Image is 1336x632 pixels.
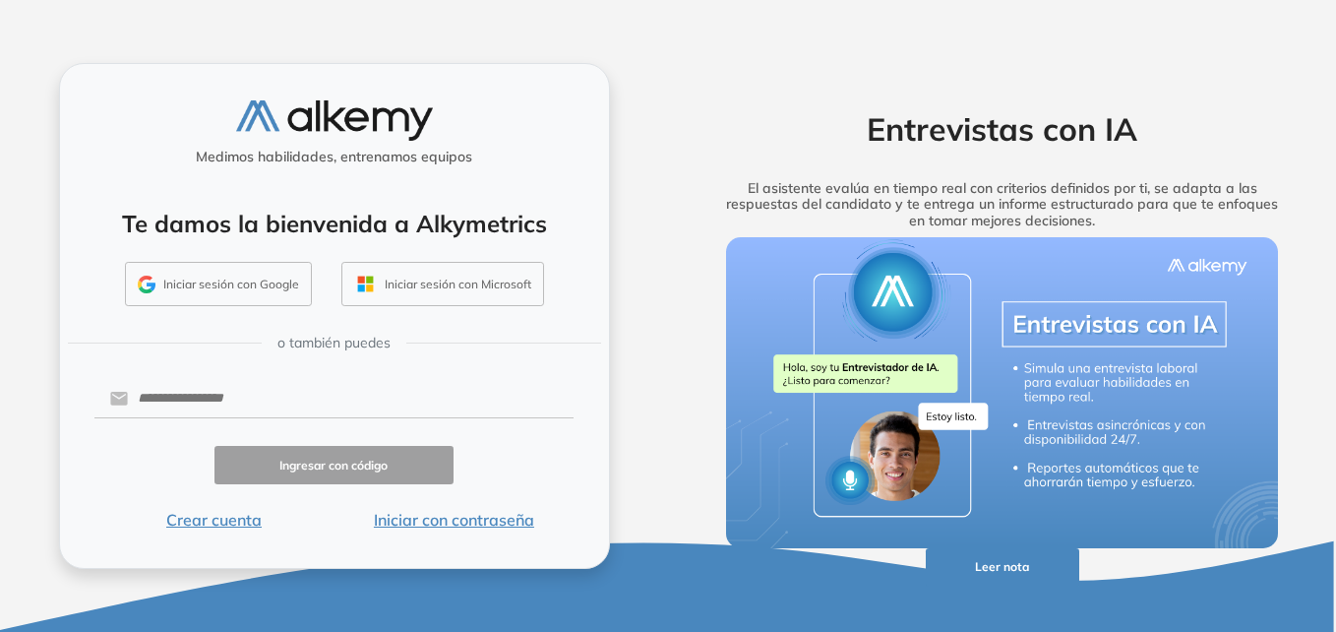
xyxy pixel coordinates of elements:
h5: Medimos habilidades, entrenamos equipos [68,149,601,165]
span: o también puedes [277,333,391,353]
button: Iniciar con contraseña [334,508,574,532]
button: Iniciar sesión con Google [125,262,312,307]
button: Leer nota [926,548,1079,587]
img: img-more-info [726,237,1279,548]
h2: Entrevistas con IA [696,110,1309,148]
button: Iniciar sesión con Microsoft [341,262,544,307]
img: OUTLOOK_ICON [354,273,377,295]
button: Crear cuenta [94,508,334,532]
img: GMAIL_ICON [138,276,155,293]
h5: El asistente evalúa en tiempo real con criterios definidos por ti, se adapta a las respuestas del... [696,180,1309,229]
h4: Te damos la bienvenida a Alkymetrics [86,210,583,238]
img: logo-alkemy [236,100,433,141]
button: Ingresar con código [214,446,455,484]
